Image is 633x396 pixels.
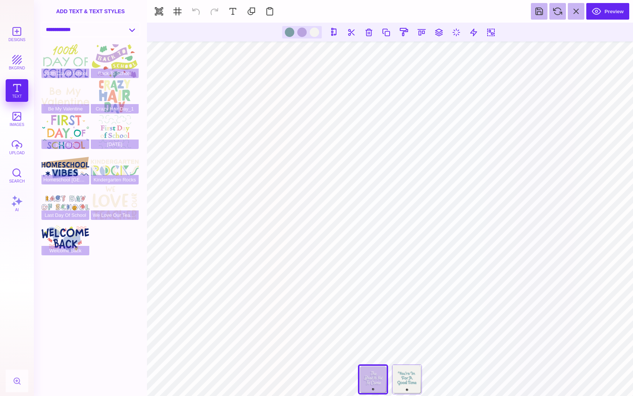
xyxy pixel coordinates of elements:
span: 100th Day of School [41,69,89,78]
button: AI [6,192,28,215]
span: Last Day Of School [41,210,89,220]
span: Kindergarten Rocks [91,175,139,184]
span: Crazy Hair Day_1 [91,104,139,114]
span: Homeschool [GEOGRAPHIC_DATA] [41,175,89,184]
button: images [6,107,28,130]
span: Welcome Back [41,246,89,255]
button: bkgrnd [6,51,28,74]
button: Designs [6,23,28,45]
span: [DATE] [91,140,139,149]
button: Search [6,164,28,187]
span: Be My Valentine [41,104,89,114]
button: Preview [586,3,629,20]
span: Back To School [91,69,139,78]
span: [DATE] 2 [41,140,89,149]
span: We Love Our Teacher [91,210,139,220]
button: upload [6,136,28,158]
